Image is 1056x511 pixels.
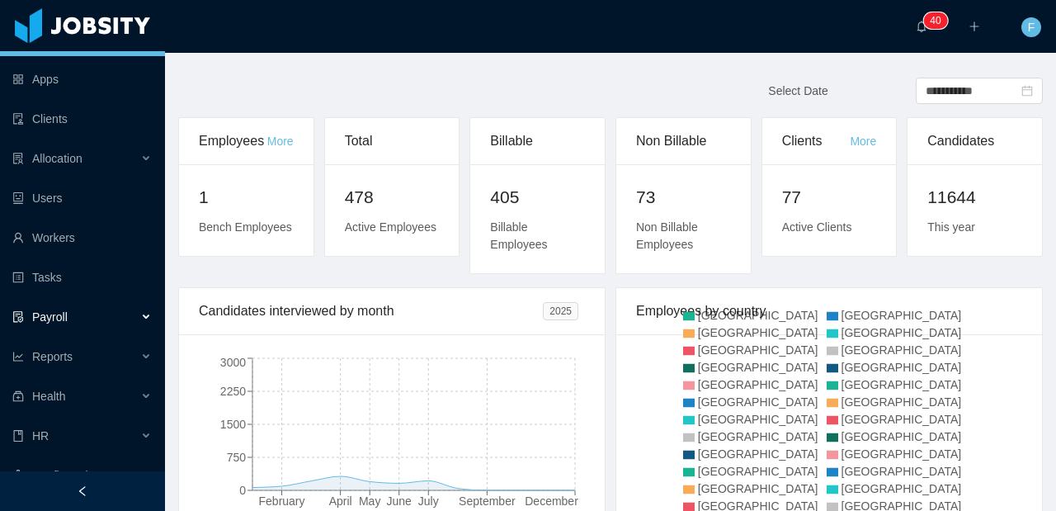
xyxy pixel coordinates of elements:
span: HR [32,429,49,442]
tspan: 0 [239,484,246,497]
span: Reports [32,350,73,363]
div: Clients [782,118,851,164]
h2: 73 [636,184,731,211]
span: Active Employees [345,220,436,234]
span: Configuration [32,469,101,482]
tspan: February [259,494,305,508]
span: This year [927,220,975,234]
div: Candidates [927,118,1022,164]
span: Non Billable Employees [636,220,698,251]
span: Select Date [768,84,827,97]
span: [GEOGRAPHIC_DATA] [841,430,962,443]
span: [GEOGRAPHIC_DATA] [841,447,962,461]
span: Bench Employees [199,220,292,234]
h2: 77 [782,184,877,211]
i: icon: solution [12,153,24,164]
div: Employees [199,118,267,164]
span: [GEOGRAPHIC_DATA] [698,326,818,339]
span: [GEOGRAPHIC_DATA] [841,343,962,357]
tspan: May [359,494,380,508]
div: Non Billable [636,118,731,164]
span: [GEOGRAPHIC_DATA] [698,378,818,391]
span: [GEOGRAPHIC_DATA] [698,482,818,495]
tspan: December [525,494,578,508]
a: icon: robotUsers [12,182,152,215]
i: icon: line-chart [12,351,24,362]
span: [GEOGRAPHIC_DATA] [698,413,818,426]
span: F [1028,17,1035,37]
i: icon: medicine-box [12,390,24,402]
tspan: July [418,494,439,508]
span: [GEOGRAPHIC_DATA] [841,361,962,374]
span: [GEOGRAPHIC_DATA] [698,309,818,322]
span: [GEOGRAPHIC_DATA] [698,465,818,478]
div: Candidates interviewed by month [199,288,543,334]
a: More [850,135,876,148]
span: [GEOGRAPHIC_DATA] [841,413,962,426]
sup: 40 [923,12,947,29]
a: icon: auditClients [12,102,152,135]
h2: 11644 [927,184,1022,211]
i: icon: setting [12,470,24,481]
a: icon: userWorkers [12,221,152,254]
span: [GEOGRAPHIC_DATA] [841,465,962,478]
tspan: 1500 [220,418,246,431]
tspan: September [459,494,516,508]
span: Billable Employees [490,220,547,251]
p: 0 [936,12,941,29]
span: [GEOGRAPHIC_DATA] [698,447,818,461]
div: Employees by country [636,288,1022,334]
i: icon: book [12,430,24,442]
h2: 478 [345,184,440,211]
i: icon: calendar [1021,85,1033,97]
span: [GEOGRAPHIC_DATA] [698,361,818,374]
p: 4 [930,12,936,29]
tspan: 750 [227,451,247,464]
span: [GEOGRAPHIC_DATA] [841,309,962,322]
span: Payroll [32,310,68,324]
h2: 1 [199,184,294,211]
span: [GEOGRAPHIC_DATA] [841,482,962,495]
i: icon: bell [916,21,927,32]
tspan: 2250 [220,385,246,398]
span: [GEOGRAPHIC_DATA] [841,378,962,391]
div: Total [345,118,440,164]
span: 2025 [543,302,578,320]
span: [GEOGRAPHIC_DATA] [698,395,818,409]
a: icon: appstoreApps [12,63,152,96]
tspan: June [387,494,412,508]
a: More [267,135,294,148]
tspan: April [329,494,352,508]
span: [GEOGRAPHIC_DATA] [698,430,818,443]
span: Allocation [32,152,82,165]
span: [GEOGRAPHIC_DATA] [698,343,818,357]
div: Billable [490,118,585,164]
tspan: 3000 [220,356,246,369]
a: icon: profileTasks [12,261,152,294]
i: icon: file-protect [12,311,24,323]
i: icon: plus [969,21,980,32]
span: [GEOGRAPHIC_DATA] [841,395,962,409]
h2: 405 [490,184,585,211]
span: [GEOGRAPHIC_DATA] [841,326,962,339]
span: Health [32,390,65,403]
span: Active Clients [782,220,852,234]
